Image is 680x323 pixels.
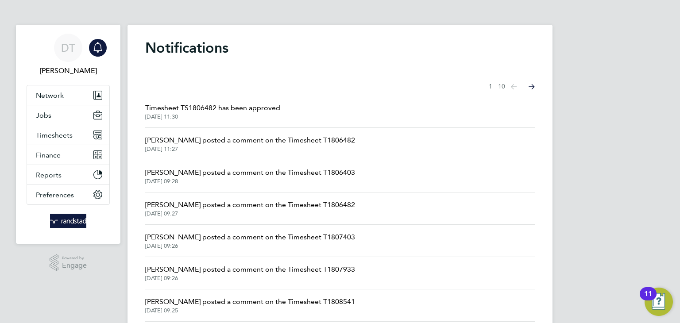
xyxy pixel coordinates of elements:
[61,42,75,54] span: DT
[645,288,673,316] button: Open Resource Center, 11 new notifications
[36,171,62,179] span: Reports
[145,296,355,314] a: [PERSON_NAME] posted a comment on the Timesheet T1808541[DATE] 09:25
[145,232,355,242] span: [PERSON_NAME] posted a comment on the Timesheet T1807403
[644,294,652,305] div: 11
[145,200,355,210] span: [PERSON_NAME] posted a comment on the Timesheet T1806482
[145,135,355,153] a: [PERSON_NAME] posted a comment on the Timesheet T1806482[DATE] 11:27
[36,191,74,199] span: Preferences
[145,296,355,307] span: [PERSON_NAME] posted a comment on the Timesheet T1808541
[50,214,87,228] img: randstad-logo-retina.png
[145,167,355,185] a: [PERSON_NAME] posted a comment on the Timesheet T1806403[DATE] 09:28
[36,131,73,139] span: Timesheets
[27,34,110,76] a: DT[PERSON_NAME]
[145,242,355,250] span: [DATE] 09:26
[145,103,280,120] a: Timesheet TS1806482 has been approved[DATE] 11:30
[489,78,535,96] nav: Select page of notifications list
[27,125,109,145] button: Timesheets
[145,232,355,250] a: [PERSON_NAME] posted a comment on the Timesheet T1807403[DATE] 09:26
[145,210,355,217] span: [DATE] 09:27
[50,254,87,271] a: Powered byEngage
[62,254,87,262] span: Powered by
[36,151,61,159] span: Finance
[62,262,87,269] span: Engage
[27,105,109,125] button: Jobs
[145,103,280,113] span: Timesheet TS1806482 has been approved
[16,25,120,244] nav: Main navigation
[145,135,355,146] span: [PERSON_NAME] posted a comment on the Timesheet T1806482
[145,200,355,217] a: [PERSON_NAME] posted a comment on the Timesheet T1806482[DATE] 09:27
[145,264,355,282] a: [PERSON_NAME] posted a comment on the Timesheet T1807933[DATE] 09:26
[145,39,535,57] h1: Notifications
[145,146,355,153] span: [DATE] 11:27
[145,178,355,185] span: [DATE] 09:28
[36,91,64,100] span: Network
[27,145,109,165] button: Finance
[27,165,109,185] button: Reports
[145,113,280,120] span: [DATE] 11:30
[145,264,355,275] span: [PERSON_NAME] posted a comment on the Timesheet T1807933
[27,185,109,204] button: Preferences
[27,85,109,105] button: Network
[145,307,355,314] span: [DATE] 09:25
[27,65,110,76] span: Daniel Tisseyre
[145,167,355,178] span: [PERSON_NAME] posted a comment on the Timesheet T1806403
[489,82,505,91] span: 1 - 10
[145,275,355,282] span: [DATE] 09:26
[36,111,51,119] span: Jobs
[27,214,110,228] a: Go to home page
